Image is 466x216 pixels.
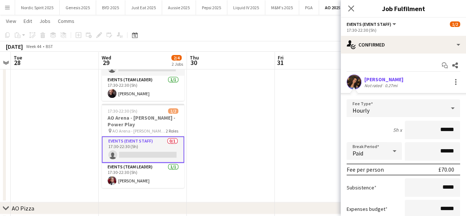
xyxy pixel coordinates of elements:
[341,4,466,13] h3: Job Fulfilment
[13,58,22,67] span: 28
[102,136,184,163] app-card-role: Events (Event Staff)0/117:30-22:30 (5h)
[438,166,454,173] div: £70.00
[60,0,96,15] button: Genesis 2025
[265,0,299,15] button: M&M's 2025
[353,107,369,114] span: Hourly
[125,0,162,15] button: Just Eat 2025
[353,150,363,157] span: Paid
[24,44,43,49] span: Week 44
[39,18,50,24] span: Jobs
[172,61,183,67] div: 2 Jobs
[24,18,32,24] span: Edit
[278,54,284,61] span: Fri
[96,0,125,15] button: BYD 2025
[190,54,199,61] span: Thu
[227,0,265,15] button: Liquid IV 2025
[383,83,399,88] div: 0.27mi
[189,58,199,67] span: 30
[364,76,403,83] div: [PERSON_NAME]
[101,58,111,67] span: 29
[58,18,74,24] span: Comms
[347,27,460,33] div: 17:30-22:30 (5h)
[6,43,23,50] div: [DATE]
[341,36,466,54] div: Confirmed
[46,44,53,49] div: BST
[102,54,111,61] span: Wed
[347,166,384,173] div: Fee per person
[347,184,376,191] label: Subsistence
[196,0,227,15] button: Pepsi 2025
[6,18,16,24] span: View
[36,16,53,26] a: Jobs
[347,21,391,27] span: Events (Event Staff)
[347,21,397,27] button: Events (Event Staff)
[14,54,22,61] span: Tue
[277,58,284,67] span: 31
[108,108,137,114] span: 17:30-22:30 (5h)
[393,127,402,133] div: 5h x
[15,0,60,15] button: Nordic Spirit 2025
[102,104,184,188] app-job-card: 17:30-22:30 (5h)1/2AO Arena - [PERSON_NAME] - Power Play AO Arena - [PERSON_NAME] - Power Play - ...
[12,205,34,212] div: AO Pizza
[171,55,182,61] span: 2/4
[3,16,19,26] a: View
[102,76,184,101] app-card-role: Events (Team Leader)1/117:30-22:30 (5h)[PERSON_NAME]
[347,206,388,212] label: Expenses budget
[21,16,35,26] a: Edit
[450,21,460,27] span: 1/2
[112,128,166,134] span: AO Arena - [PERSON_NAME] - Power Play - times tbc
[55,16,77,26] a: Comms
[102,163,184,188] app-card-role: Events (Team Leader)1/117:30-22:30 (5h)[PERSON_NAME]
[162,0,196,15] button: Aussie 2025
[319,0,347,15] button: AO 2025
[168,108,178,114] span: 1/2
[364,83,383,88] div: Not rated
[102,114,184,128] h3: AO Arena - [PERSON_NAME] - Power Play
[166,128,178,134] span: 2 Roles
[299,0,319,15] button: PGA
